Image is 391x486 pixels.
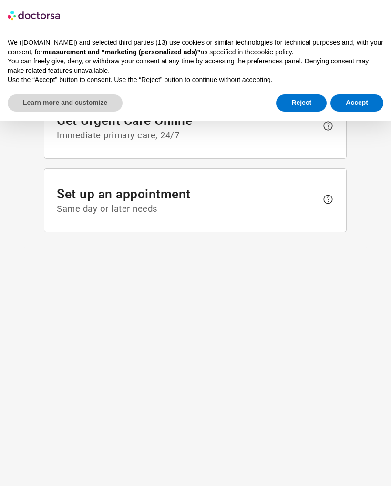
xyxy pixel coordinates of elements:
[57,130,318,141] span: Immediate primary care, 24/7
[57,187,318,215] span: Set up an appointment
[57,204,318,215] span: Same day or later needs
[322,194,334,205] span: help
[8,94,123,112] button: Learn more and customize
[42,48,200,56] strong: measurement and “marketing (personalized ads)”
[322,120,334,132] span: help
[57,113,318,141] span: Get Urgent Care Online
[276,94,327,112] button: Reject
[8,8,61,23] img: logo
[330,94,383,112] button: Accept
[8,57,383,75] p: You can freely give, deny, or withdraw your consent at any time by accessing the preferences pane...
[8,75,383,85] p: Use the “Accept” button to consent. Use the “Reject” button to continue without accepting.
[8,38,383,57] p: We ([DOMAIN_NAME]) and selected third parties (13) use cookies or similar technologies for techni...
[254,48,292,56] a: cookie policy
